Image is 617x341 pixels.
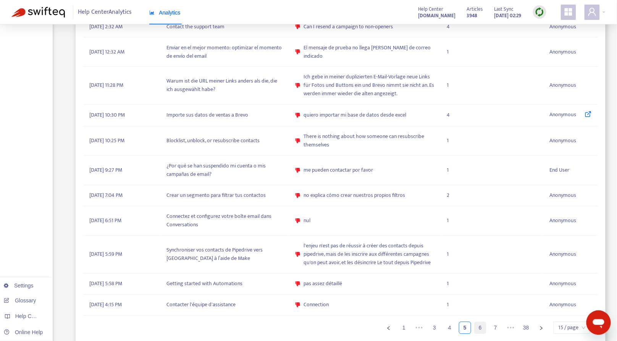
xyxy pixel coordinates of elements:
span: 1 [447,301,449,309]
span: 1 [447,81,449,90]
span: 4 [447,23,450,31]
span: dislike [295,168,300,173]
button: right [535,322,548,334]
span: Last Sync [494,5,514,13]
span: Ich gebe in meiner duplizierten E-Mail-Vorlage neue Links für Fotos und Buttons ein und Brevo nim... [304,73,434,98]
span: Anonymous [550,301,577,309]
span: dislike [295,113,300,118]
a: [DOMAIN_NAME] [418,11,455,20]
li: 7 [489,322,502,334]
span: dislike [295,83,300,88]
span: dislike [295,218,300,224]
span: [DATE] 9:27 PM [89,166,122,175]
span: [DATE] 5:59 PM [89,250,122,259]
li: 6 [474,322,486,334]
strong: 3948 [467,11,478,20]
span: Help Center Analytics [78,5,132,19]
a: 5 [459,322,471,334]
span: Anonymous [550,217,577,225]
span: dislike [295,24,300,29]
span: 1 [447,48,449,56]
span: dislike [295,302,300,308]
img: Swifteq [11,7,65,18]
span: 1 [447,137,449,145]
span: dislike [295,281,300,287]
li: Next Page [535,322,548,334]
a: 6 [475,322,486,334]
span: l'enjeu n'est pas de réussir à créer des contacts depuis pipedrive, mais de les inscrire aux diff... [304,242,434,267]
li: 3 [428,322,441,334]
span: Anonymous [550,192,577,200]
span: ••• [413,322,425,334]
span: [DATE] 11:28 PM [89,81,123,90]
span: [DATE] 6:51 PM [89,217,121,225]
iframe: Button to launch messaging window [586,310,611,335]
span: quiero importar mi base de datos desde excel [304,111,406,120]
span: Can I resend a campaign to non-openers [304,23,393,31]
button: left [383,322,395,334]
div: Page Size [554,322,590,334]
a: 3 [429,322,440,334]
span: 4 [447,111,450,120]
span: 2 [447,192,449,200]
span: Help Center [418,5,443,13]
a: Settings [4,283,34,289]
strong: [DATE] 02:29 [494,11,522,20]
span: Connection [304,301,329,309]
span: Analytics [149,10,181,16]
span: ••• [505,322,517,334]
span: Anonymous [550,137,577,145]
a: 38 [520,322,532,334]
span: [DATE] 12:32 AM [89,48,124,56]
td: Synchroniser vos contacts de Pipedrive vers [GEOGRAPHIC_DATA] à l’aide de Make [161,236,289,274]
span: 1 [447,166,449,175]
span: [DATE] 7:04 PM [89,192,123,200]
span: right [539,326,544,331]
span: area-chart [149,10,155,15]
span: nul [304,217,310,225]
td: Enviar en el mejor momento: optimizar el momento de envío del email [161,37,289,67]
span: appstore [564,7,573,16]
span: El mensaje de prueba no llega [PERSON_NAME] de correo indicado [304,44,434,60]
li: Previous 5 Pages [413,322,425,334]
td: Contacter l'équipe d'assistance [161,295,289,316]
li: Next 5 Pages [505,322,517,334]
span: Help Centers [15,313,47,319]
span: me pueden contactar por favor [304,166,373,175]
span: Articles [467,5,483,13]
span: 1 [447,217,449,225]
span: 1 [447,250,449,259]
span: dislike [295,138,300,144]
span: pas assez détaillé [304,280,342,288]
li: 38 [520,322,532,334]
td: ¿Por qué se han suspendido mi cuenta o mis campañas de email? [161,156,289,185]
td: Importe sus datos de ventas a Brevo [161,105,289,127]
td: Crear un segmento para filtrar tus contactos [161,185,289,206]
a: 4 [444,322,455,334]
li: Previous Page [383,322,395,334]
span: dislike [295,252,300,257]
td: Blocklist, unblock, or resubscribe contacts [161,127,289,156]
span: Anonymous [550,81,577,90]
td: Getting started with Automations [161,274,289,295]
span: Anonymous [550,23,577,31]
span: Anonymous [550,111,577,120]
a: 1 [398,322,410,334]
li: 5 [459,322,471,334]
span: user [588,7,597,16]
span: There is nothing about how someone can resubscribe themselves [304,133,434,149]
a: Online Help [4,329,43,335]
img: sync.dc5367851b00ba804db3.png [535,7,544,17]
td: Connectez et configurez votre boîte email dans Conversations [161,206,289,236]
span: [DATE] 5:58 PM [89,280,122,288]
span: [DATE] 10:25 PM [89,137,124,145]
span: no explica cómo crear nuestros propios filtros [304,192,405,200]
span: End User [550,166,570,175]
td: Warum ist die URL meiner Links anders als die, die ich ausgewählt habe? [161,67,289,105]
span: [DATE] 4:15 PM [89,301,122,309]
span: dislike [295,193,300,198]
span: dislike [295,49,300,55]
td: Contact the support team [161,16,289,37]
